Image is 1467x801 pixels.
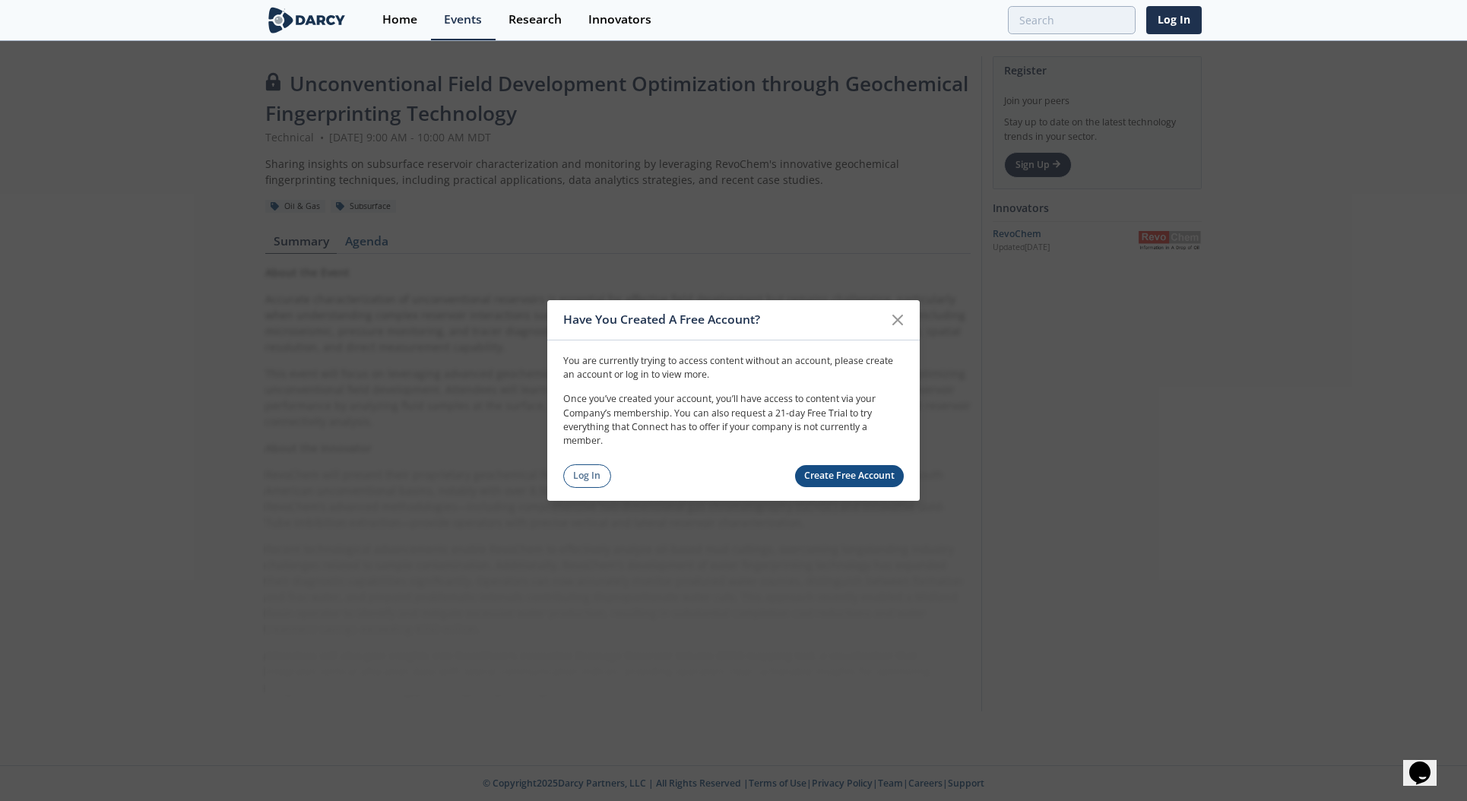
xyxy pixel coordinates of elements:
[382,14,417,26] div: Home
[509,14,562,26] div: Research
[444,14,482,26] div: Events
[563,306,883,334] div: Have You Created A Free Account?
[795,465,905,487] a: Create Free Account
[563,392,904,448] p: Once you’ve created your account, you’ll have access to content via your Company’s membership. Yo...
[563,353,904,382] p: You are currently trying to access content without an account, please create an account or log in...
[265,7,348,33] img: logo-wide.svg
[563,464,611,488] a: Log In
[1403,740,1452,786] iframe: chat widget
[1008,6,1136,34] input: Advanced Search
[1146,6,1202,34] a: Log In
[588,14,651,26] div: Innovators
